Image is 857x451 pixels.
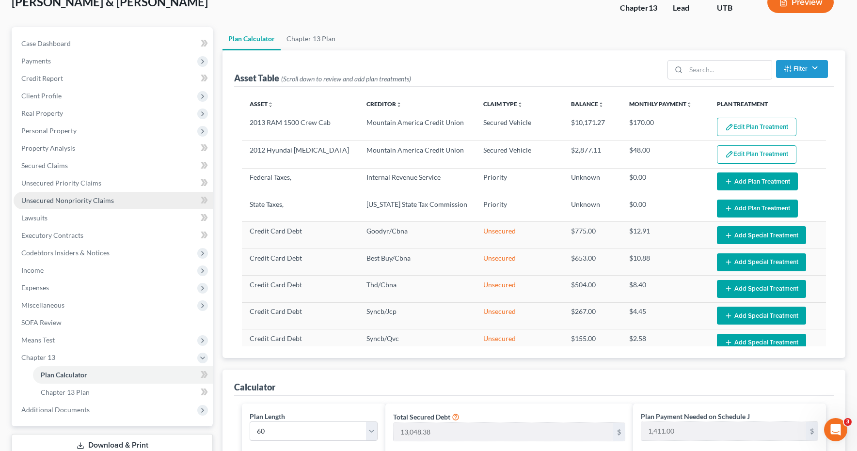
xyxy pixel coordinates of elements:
[242,141,359,168] td: 2012 Hyundai [MEDICAL_DATA]
[641,411,750,421] label: Plan Payment Needed on Schedule J
[393,412,450,422] label: Total Secured Debt
[476,329,563,356] td: Unsecured
[21,301,64,309] span: Miscellaneous
[21,318,62,327] span: SOFA Review
[242,222,359,249] td: Credit Card Debt
[21,283,49,292] span: Expenses
[359,222,476,249] td: Goodyr/Cbna
[717,145,796,164] button: Edit Plan Treatment
[776,60,828,78] button: Filter
[563,329,622,356] td: $155.00
[621,302,709,329] td: $4.45
[686,61,772,79] input: Search...
[563,141,622,168] td: $2,877.11
[21,144,75,152] span: Property Analysis
[563,249,622,275] td: $653.00
[14,227,213,244] a: Executory Contracts
[359,168,476,195] td: Internal Revenue Service
[359,302,476,329] td: Syncb/Jcp
[621,141,709,168] td: $48.00
[33,384,213,401] a: Chapter 13 Plan
[21,249,110,257] span: Codebtors Insiders & Notices
[359,329,476,356] td: Syncb/Qvc
[21,74,63,82] span: Credit Report
[21,109,63,117] span: Real Property
[717,226,806,244] button: Add Special Treatment
[242,168,359,195] td: Federal Taxes,
[717,172,798,190] button: Add Plan Treatment
[717,200,798,218] button: Add Plan Treatment
[366,100,402,108] a: Creditorunfold_more
[359,276,476,302] td: Thd/Cbna
[359,249,476,275] td: Best Buy/Cbna
[649,3,657,12] span: 13
[806,422,818,440] div: $
[21,231,83,239] span: Executory Contracts
[359,195,476,222] td: [US_STATE] State Tax Commission
[717,307,806,325] button: Add Special Treatment
[234,72,411,84] div: Asset Table
[14,174,213,192] a: Unsecured Priority Claims
[476,302,563,329] td: Unsecured
[563,168,622,195] td: Unknown
[571,100,604,108] a: Balanceunfold_more
[14,209,213,227] a: Lawsuits
[717,253,806,271] button: Add Special Treatment
[21,353,55,361] span: Chapter 13
[629,100,692,108] a: Monthly Paymentunfold_more
[21,161,68,170] span: Secured Claims
[621,195,709,222] td: $0.00
[21,126,77,135] span: Personal Property
[621,276,709,302] td: $8.40
[476,114,563,141] td: Secured Vehicle
[844,418,852,426] span: 3
[717,2,752,14] div: UTB
[563,222,622,249] td: $775.00
[33,366,213,384] a: Plan Calculator
[242,276,359,302] td: Credit Card Debt
[242,195,359,222] td: State Taxes,
[598,102,604,108] i: unfold_more
[359,141,476,168] td: Mountain America Credit Union
[21,196,114,204] span: Unsecured Nonpriority Claims
[476,276,563,302] td: Unsecured
[621,168,709,195] td: $0.00
[281,27,341,50] a: Chapter 13 Plan
[621,329,709,356] td: $2.58
[563,276,622,302] td: $504.00
[620,2,657,14] div: Chapter
[396,102,402,108] i: unfold_more
[242,329,359,356] td: Credit Card Debt
[21,214,48,222] span: Lawsuits
[621,222,709,249] td: $12.91
[725,123,733,131] img: edit-pencil-c1479a1de80d8dea1e2430c2f745a3c6a07e9d7aa2eeffe225670001d78357a8.svg
[41,388,90,396] span: Chapter 13 Plan
[41,371,87,379] span: Plan Calculator
[621,114,709,141] td: $170.00
[14,70,213,87] a: Credit Report
[717,118,796,136] button: Edit Plan Treatment
[21,405,90,414] span: Additional Documents
[686,102,692,108] i: unfold_more
[563,195,622,222] td: Unknown
[21,57,51,65] span: Payments
[14,192,213,209] a: Unsecured Nonpriority Claims
[641,422,806,440] input: 0.00
[709,94,826,114] th: Plan Treatment
[476,249,563,275] td: Unsecured
[613,423,625,441] div: $
[234,381,275,393] div: Calculator
[242,114,359,141] td: 2013 RAM 1500 Crew Cab
[21,266,44,274] span: Income
[725,150,733,158] img: edit-pencil-c1479a1de80d8dea1e2430c2f745a3c6a07e9d7aa2eeffe225670001d78357a8.svg
[21,179,101,187] span: Unsecured Priority Claims
[21,39,71,47] span: Case Dashboard
[242,302,359,329] td: Credit Card Debt
[563,114,622,141] td: $10,171.27
[14,314,213,331] a: SOFA Review
[242,249,359,275] td: Credit Card Debt
[517,102,523,108] i: unfold_more
[824,418,847,441] iframe: Intercom live chat
[21,92,62,100] span: Client Profile
[281,75,411,83] span: (Scroll down to review and add plan treatments)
